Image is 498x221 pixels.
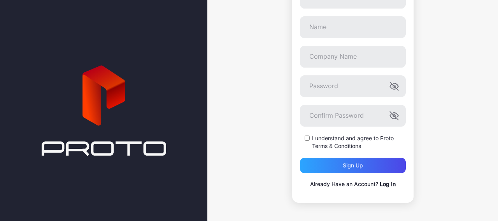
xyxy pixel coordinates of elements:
button: Password [389,82,399,91]
a: Proto Terms & Conditions [312,135,394,149]
input: Company Name [300,46,406,68]
input: Name [300,16,406,38]
button: Sign up [300,158,406,173]
input: Confirm Password [300,105,406,127]
a: Log In [380,181,396,187]
p: Already Have an Account? [300,179,406,189]
input: Password [300,75,406,97]
label: I understand and agree to [312,134,406,150]
button: Confirm Password [389,111,399,120]
div: Sign up [343,162,363,169]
